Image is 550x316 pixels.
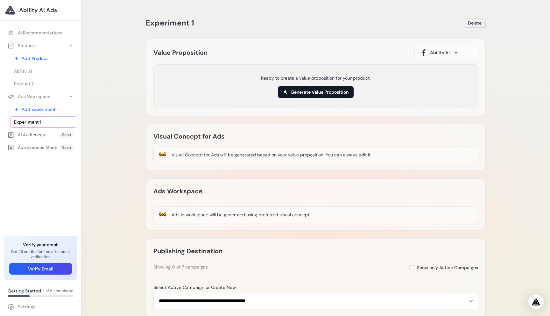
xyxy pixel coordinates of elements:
[42,288,74,293] span: 2 of 6 completed
[60,132,74,138] span: Soon
[4,301,77,312] a: Settings
[8,42,37,49] div: Products
[8,288,41,294] span: Getting Started
[153,47,208,58] h2: Value Proposition
[9,249,72,259] p: Get 25 credits for free after email verification
[159,150,166,159] div: 🚧
[528,294,544,310] div: Open Intercom Messenger
[8,144,57,151] div: Autonomous Mode
[414,46,478,59] button: Ability AI
[10,116,77,128] a: Experiment 1
[8,132,45,138] div: AI Audiences
[10,104,77,115] a: Add Experiment
[153,264,208,270] div: Showing 0 of 7 campaigns
[10,78,77,90] a: Product 1
[19,6,57,15] span: Ability AI Ads
[146,18,194,28] h1: Experiment 1
[10,53,77,64] a: Add Product
[278,86,354,98] button: Generate Value Proposition
[417,264,478,271] span: Show only Active Campaigns
[4,91,77,102] button: Ads Workspace
[10,65,77,77] a: Ability AI
[5,5,76,15] a: Ability AI Ads
[153,284,478,291] label: Select Active Campaign or Create New
[4,285,77,300] a: Getting Started 2 of 6 completed
[9,263,72,275] button: Verify Email
[153,131,316,141] h2: Visual Concept for Ads
[153,186,202,196] h2: Ads Workspace
[14,68,32,74] span: Ability AI
[464,18,486,28] button: Delete
[4,27,77,39] a: AI Recommendations
[8,93,50,100] div: Ads Workspace
[468,20,482,26] span: Delete
[60,144,74,151] span: Soon
[9,241,72,248] h3: Verify your email
[159,210,166,219] div: 🚧
[261,75,370,81] p: Ready to create a value proposition for your product.
[4,40,77,51] button: Products
[172,212,310,218] div: Ads in workspace will be generated using preferred visual concept.
[153,246,222,256] h2: Publishing Destination
[14,119,41,125] span: Experiment 1
[14,81,33,87] span: Product 1
[430,49,450,56] span: Ability AI
[172,152,371,158] div: Visual Concept for Ads will be generated based on your value proposition. You can always edit it.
